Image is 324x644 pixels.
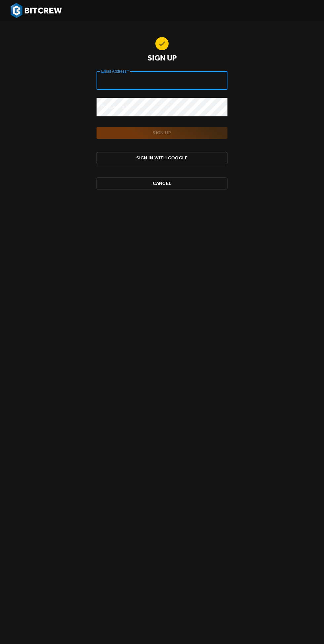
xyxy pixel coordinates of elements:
h1: Sign Up [147,53,177,63]
img: BitCrew [11,3,62,18]
button: Sign In with Google [97,152,227,164]
button: Cancel [97,178,227,190]
span: Sign In with Google [102,154,222,162]
span: Cancel [102,180,222,188]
